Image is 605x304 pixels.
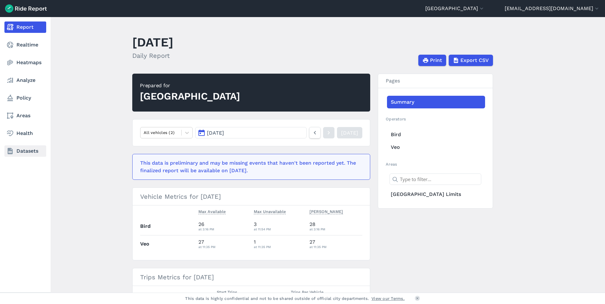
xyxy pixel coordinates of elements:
[140,89,240,103] div: [GEOGRAPHIC_DATA]
[198,238,249,250] div: 27
[291,289,323,296] button: Trips Per Vehicle
[309,244,363,250] div: at 11:35 PM
[430,57,442,64] span: Print
[460,57,489,64] span: Export CSV
[309,221,363,232] div: 28
[291,289,323,295] span: Trips Per Vehicle
[198,208,226,214] span: Max Available
[4,57,46,68] a: Heatmaps
[5,4,47,13] img: Ride Report
[195,127,307,138] button: [DATE]
[4,128,46,139] a: Health
[309,238,363,250] div: 27
[133,268,370,286] h3: Trips Metrics for [DATE]
[387,141,485,154] a: Veo
[337,127,362,138] a: [DATE]
[254,238,304,250] div: 1
[198,226,249,232] div: at 3:16 PM
[309,208,343,216] button: [PERSON_NAME]
[386,116,485,122] h2: Operators
[309,208,343,214] span: [PERSON_NAME]
[387,188,485,201] a: [GEOGRAPHIC_DATA] Limits
[4,145,46,157] a: Datasets
[387,96,485,108] a: Summary
[390,173,481,185] input: Type to filter...
[132,51,173,60] h2: Daily Report
[140,82,240,89] div: Prepared for
[309,226,363,232] div: at 3:16 PM
[371,295,405,301] a: View our Terms.
[378,74,493,88] h3: Pages
[132,33,173,51] h1: [DATE]
[140,235,196,252] th: Veo
[4,110,46,121] a: Areas
[387,128,485,141] a: Bird
[386,161,485,167] h2: Areas
[254,208,286,214] span: Max Unavailable
[505,5,600,12] button: [EMAIL_ADDRESS][DOMAIN_NAME]
[425,5,485,12] button: [GEOGRAPHIC_DATA]
[198,221,249,232] div: 26
[198,208,226,216] button: Max Available
[254,226,304,232] div: at 11:54 PM
[254,244,304,250] div: at 11:35 PM
[140,218,196,235] th: Bird
[207,130,224,136] span: [DATE]
[217,289,237,296] button: Start Trips
[449,55,493,66] button: Export CSV
[133,188,370,205] h3: Vehicle Metrics for [DATE]
[4,39,46,51] a: Realtime
[254,208,286,216] button: Max Unavailable
[254,221,304,232] div: 3
[418,55,446,66] button: Print
[140,159,359,174] div: This data is preliminary and may be missing events that haven't been reported yet. The finalized ...
[4,75,46,86] a: Analyze
[198,244,249,250] div: at 11:35 PM
[4,92,46,104] a: Policy
[217,289,237,295] span: Start Trips
[4,21,46,33] a: Report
